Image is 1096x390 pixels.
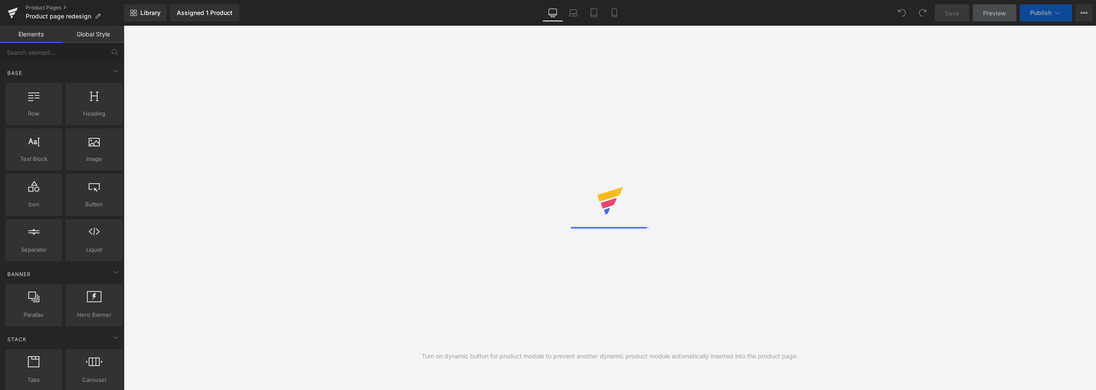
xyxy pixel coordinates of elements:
[422,351,798,361] div: Turn on dynamic button for product module to prevent another dynamic product module automatically...
[140,9,161,17] span: Library
[6,270,32,278] span: Banner
[6,335,27,343] span: Stack
[177,9,232,16] div: Assigned 1 Product
[68,310,120,319] span: Hero Banner
[973,4,1016,21] a: Preview
[8,310,60,319] span: Parallax
[8,245,60,254] span: Separator
[68,245,120,254] span: Liquid
[62,26,124,43] a: Global Style
[604,4,625,21] a: Mobile
[68,375,120,384] span: Carousel
[893,4,911,21] button: Undo
[26,4,124,11] a: Product Pages
[8,155,60,164] span: Text Block
[542,4,563,21] a: Desktop
[563,4,584,21] a: Laptop
[945,9,959,18] span: Save
[983,9,1006,18] span: Preview
[1075,4,1093,21] button: More
[1020,4,1072,21] button: Publish
[124,4,167,21] a: New Library
[1030,9,1051,16] span: Publish
[8,109,60,118] span: Row
[26,13,91,20] span: Product page redesign
[8,375,60,384] span: Tabs
[68,200,120,209] span: Button
[68,155,120,164] span: Image
[6,69,23,77] span: Base
[914,4,931,21] button: Redo
[8,200,60,209] span: Icon
[584,4,604,21] a: Tablet
[68,109,120,118] span: Heading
